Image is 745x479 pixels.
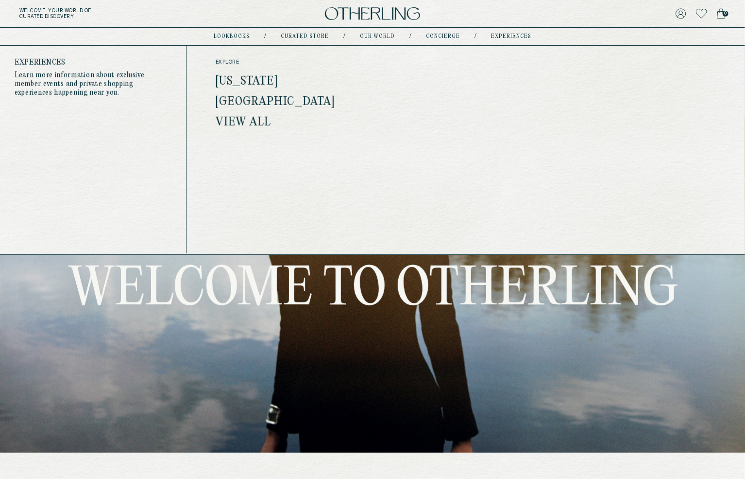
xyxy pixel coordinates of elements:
[723,11,728,17] span: 0
[281,34,329,39] a: Curated store
[717,7,726,20] a: 0
[216,75,278,88] a: [US_STATE]
[19,8,231,19] h5: Welcome . Your world of curated discovery.
[214,34,250,39] a: lookbooks
[325,7,420,20] img: logo
[426,34,460,39] a: concierge
[343,33,345,40] div: /
[15,71,171,97] p: Learn more information about exclusive member events and private shopping experiences happening n...
[216,116,271,129] a: View all
[264,33,266,40] div: /
[409,33,411,40] div: /
[216,59,388,65] span: explore
[474,33,476,40] div: /
[15,59,171,66] h4: Experiences
[216,96,335,108] a: [GEOGRAPHIC_DATA]
[10,259,735,321] h1: Welcome to Otherling
[491,34,531,39] a: experiences
[360,34,395,39] a: Our world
